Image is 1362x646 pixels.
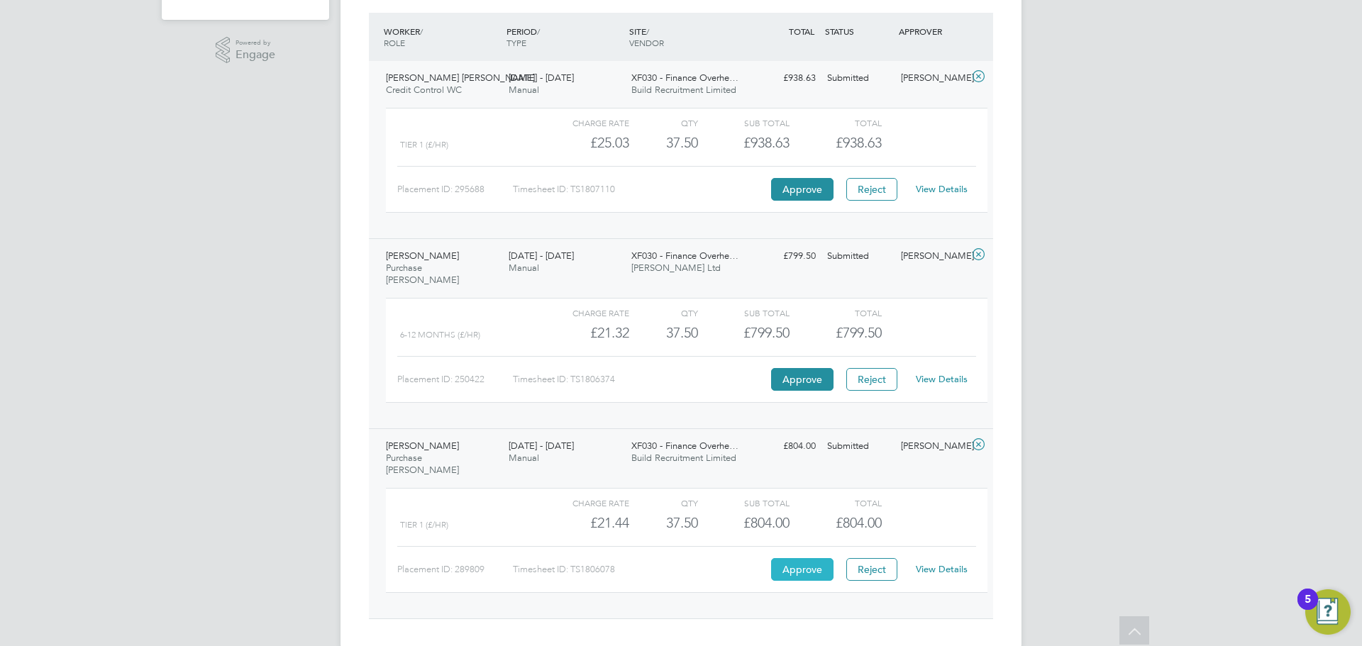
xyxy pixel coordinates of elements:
div: PERIOD [503,18,626,55]
span: [PERSON_NAME] [386,250,459,262]
span: XF030 - Finance Overhe… [631,250,738,262]
button: Approve [771,368,834,391]
button: Reject [846,558,897,581]
button: Reject [846,178,897,201]
div: £804.00 [698,511,790,535]
div: 37.50 [629,321,698,345]
a: View Details [916,563,968,575]
div: QTY [629,494,698,511]
div: Timesheet ID: TS1806374 [513,368,768,391]
div: Submitted [821,245,895,268]
div: Total [790,494,881,511]
div: £21.44 [538,511,629,535]
div: £25.03 [538,131,629,155]
span: Manual [509,262,539,274]
div: £21.32 [538,321,629,345]
span: Build Recruitment Limited [631,452,736,464]
span: Purchase [PERSON_NAME] [386,262,459,286]
div: 37.50 [629,131,698,155]
span: £804.00 [836,514,882,531]
div: 37.50 [629,511,698,535]
div: Sub Total [698,304,790,321]
span: £799.50 [836,324,882,341]
div: QTY [629,114,698,131]
span: TOTAL [789,26,814,37]
span: Manual [509,84,539,96]
div: Placement ID: 250422 [397,368,513,391]
div: Submitted [821,435,895,458]
div: [PERSON_NAME] [895,245,969,268]
div: £938.63 [748,67,821,90]
span: £938.63 [836,134,882,151]
div: QTY [629,304,698,321]
button: Open Resource Center, 5 new notifications [1305,589,1351,635]
div: £804.00 [748,435,821,458]
span: [DATE] - [DATE] [509,440,574,452]
div: Sub Total [698,114,790,131]
span: [PERSON_NAME] [PERSON_NAME] [386,72,535,84]
div: Charge rate [538,494,629,511]
span: / [646,26,649,37]
div: £799.50 [748,245,821,268]
div: £938.63 [698,131,790,155]
span: Tier 1 (£/HR) [400,140,448,150]
span: XF030 - Finance Overhe… [631,72,738,84]
span: Build Recruitment Limited [631,84,736,96]
span: Credit Control WC [386,84,462,96]
span: [PERSON_NAME] Ltd [631,262,721,274]
span: XF030 - Finance Overhe… [631,440,738,452]
span: Engage [236,49,275,61]
div: Charge rate [538,114,629,131]
span: Powered by [236,37,275,49]
span: / [420,26,423,37]
div: WORKER [380,18,503,55]
span: Tier 1 (£/HR) [400,520,448,530]
div: Placement ID: 289809 [397,558,513,581]
div: Timesheet ID: TS1806078 [513,558,768,581]
button: Approve [771,558,834,581]
button: Reject [846,368,897,391]
span: 6-12 Months (£/HR) [400,330,480,340]
div: Submitted [821,67,895,90]
div: Timesheet ID: TS1807110 [513,178,768,201]
span: [PERSON_NAME] [386,440,459,452]
a: View Details [916,373,968,385]
a: Powered byEngage [216,37,276,64]
span: Purchase [PERSON_NAME] [386,452,459,476]
div: Sub Total [698,494,790,511]
button: Approve [771,178,834,201]
a: View Details [916,183,968,195]
span: [DATE] - [DATE] [509,72,574,84]
span: [DATE] - [DATE] [509,250,574,262]
span: / [537,26,540,37]
div: Placement ID: 295688 [397,178,513,201]
div: Charge rate [538,304,629,321]
span: ROLE [384,37,405,48]
div: [PERSON_NAME] [895,435,969,458]
span: VENDOR [629,37,664,48]
span: Manual [509,452,539,464]
div: APPROVER [895,18,969,44]
div: Total [790,304,881,321]
div: £799.50 [698,321,790,345]
div: STATUS [821,18,895,44]
div: Total [790,114,881,131]
span: TYPE [506,37,526,48]
div: SITE [626,18,748,55]
div: 5 [1305,599,1311,618]
div: [PERSON_NAME] [895,67,969,90]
